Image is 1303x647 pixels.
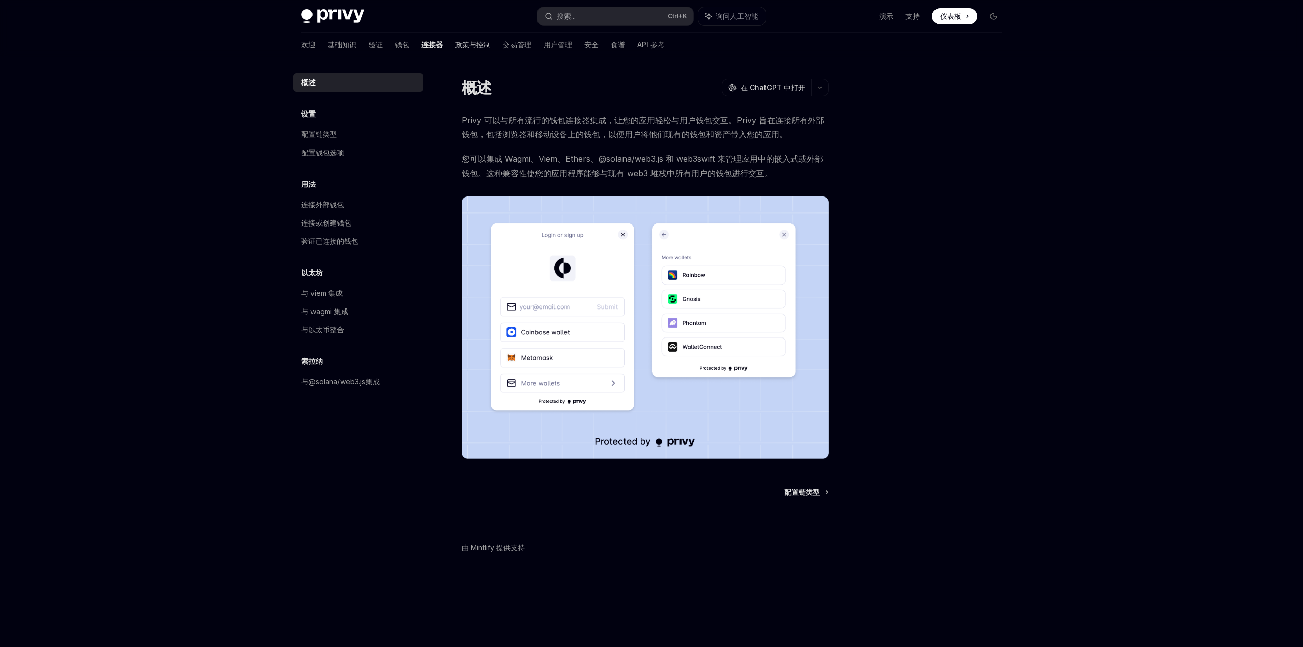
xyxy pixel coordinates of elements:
[421,33,443,57] a: 连接器
[328,33,356,57] a: 基础知识
[293,321,423,339] a: 与以太币整合
[784,488,820,496] font: 配置链类型
[301,40,316,49] font: 欢迎
[462,543,525,552] font: 由 Mintlify 提供支持
[301,130,337,138] font: 配置链类型
[678,12,687,20] font: +K
[462,115,824,139] font: Privy 可以与所有流行的钱包连接器集成，让您的应用轻松与用户钱包交互。Privy 旨在连接所有外部钱包，包括浏览器和移动设备上的钱包，以便用户将他们现有的钱包和资产带入您的应用。
[293,125,423,144] a: 配置链类型
[584,33,599,57] a: 安全
[293,73,423,92] a: 概述
[905,11,920,21] a: 支持
[503,33,531,57] a: 交易管理
[503,40,531,49] font: 交易管理
[716,12,758,20] font: 询问人工智能
[293,144,423,162] a: 配置钱包选项
[328,40,356,49] font: 基础知识
[293,214,423,232] a: 连接或创建钱包
[544,33,572,57] a: 用户管理
[668,12,678,20] font: Ctrl
[293,195,423,214] a: 连接外部钱包
[985,8,1002,24] button: 切换暗模式
[301,9,364,23] img: 深色标志
[698,7,766,25] button: 询问人工智能
[455,33,491,57] a: 政策与控制
[293,302,423,321] a: 与 wagmi 集成
[301,218,351,227] font: 连接或创建钱包
[557,12,576,20] font: 搜索...
[932,8,977,24] a: 仪表板
[879,12,893,20] font: 演示
[395,33,409,57] a: 钱包
[584,40,599,49] font: 安全
[395,40,409,49] font: 钱包
[879,11,893,21] a: 演示
[462,196,829,459] img: 连接器3
[301,180,316,188] font: 用法
[369,40,383,49] font: 验证
[301,148,344,157] font: 配置钱包选项
[544,40,572,49] font: 用户管理
[301,237,358,245] font: 验证已连接的钱包
[301,325,344,334] font: 与以太币整合
[537,7,693,25] button: 搜索...Ctrl+K
[301,268,323,277] font: 以太坊
[301,307,348,316] font: 与 wagmi 集成
[611,33,625,57] a: 食谱
[741,83,805,92] font: 在 ChatGPT 中打开
[905,12,920,20] font: 支持
[940,12,961,20] font: 仪表板
[369,33,383,57] a: 验证
[293,284,423,302] a: 与 viem 集成
[301,33,316,57] a: 欢迎
[462,78,492,97] font: 概述
[301,289,343,297] font: 与 viem 集成
[301,357,323,365] font: 索拉纳
[421,40,443,49] font: 连接器
[637,40,665,49] font: API 参考
[293,373,423,391] a: 与@solana/web3.js集成
[784,487,828,497] a: 配置链类型
[455,40,491,49] font: 政策与控制
[637,33,665,57] a: API 参考
[293,232,423,250] a: 验证已连接的钱包
[301,109,316,118] font: 设置
[301,78,316,87] font: 概述
[301,200,344,209] font: 连接外部钱包
[611,40,625,49] font: 食谱
[462,154,823,178] font: 您可以集成 Wagmi、Viem、Ethers、@solana/web3.js 和 web3swift 来管理应用中的嵌入式或外部钱包。这种兼容性使您的应用程序能够与现有 web3 堆栈中所有用...
[301,377,380,386] font: 与@solana/web3.js集成
[462,543,525,553] a: 由 Mintlify 提供支持
[722,79,811,96] button: 在 ChatGPT 中打开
